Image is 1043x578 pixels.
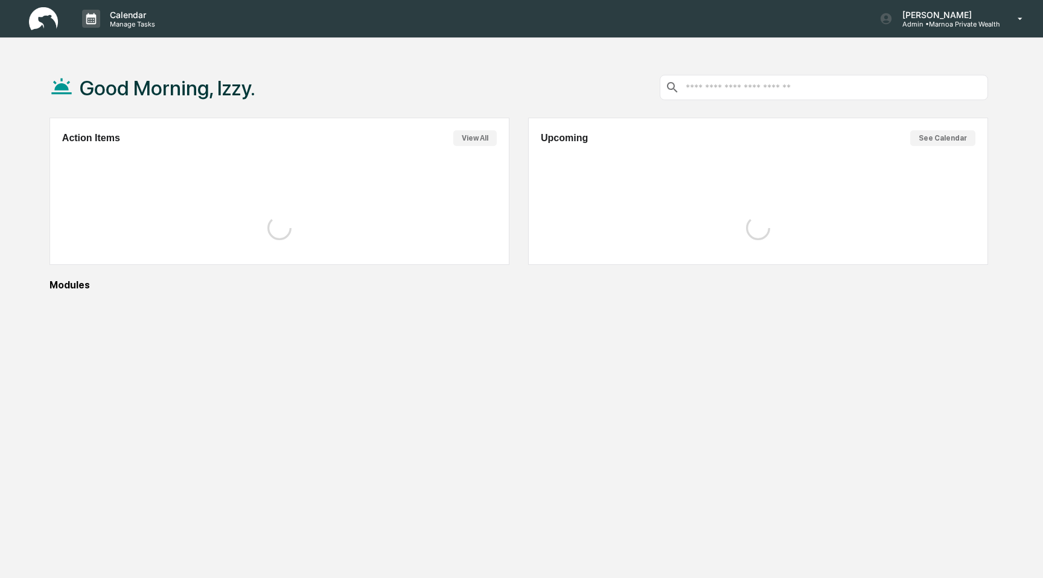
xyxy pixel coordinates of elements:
h2: Action Items [62,133,120,144]
img: logo [29,7,58,31]
h2: Upcoming [541,133,588,144]
p: Manage Tasks [100,20,161,28]
button: View All [453,130,497,146]
p: [PERSON_NAME] [893,10,1000,20]
p: Admin • Marnoa Private Wealth [893,20,1000,28]
p: Calendar [100,10,161,20]
h1: Good Morning, Izzy. [80,76,255,100]
button: See Calendar [910,130,975,146]
div: Modules [49,279,988,291]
